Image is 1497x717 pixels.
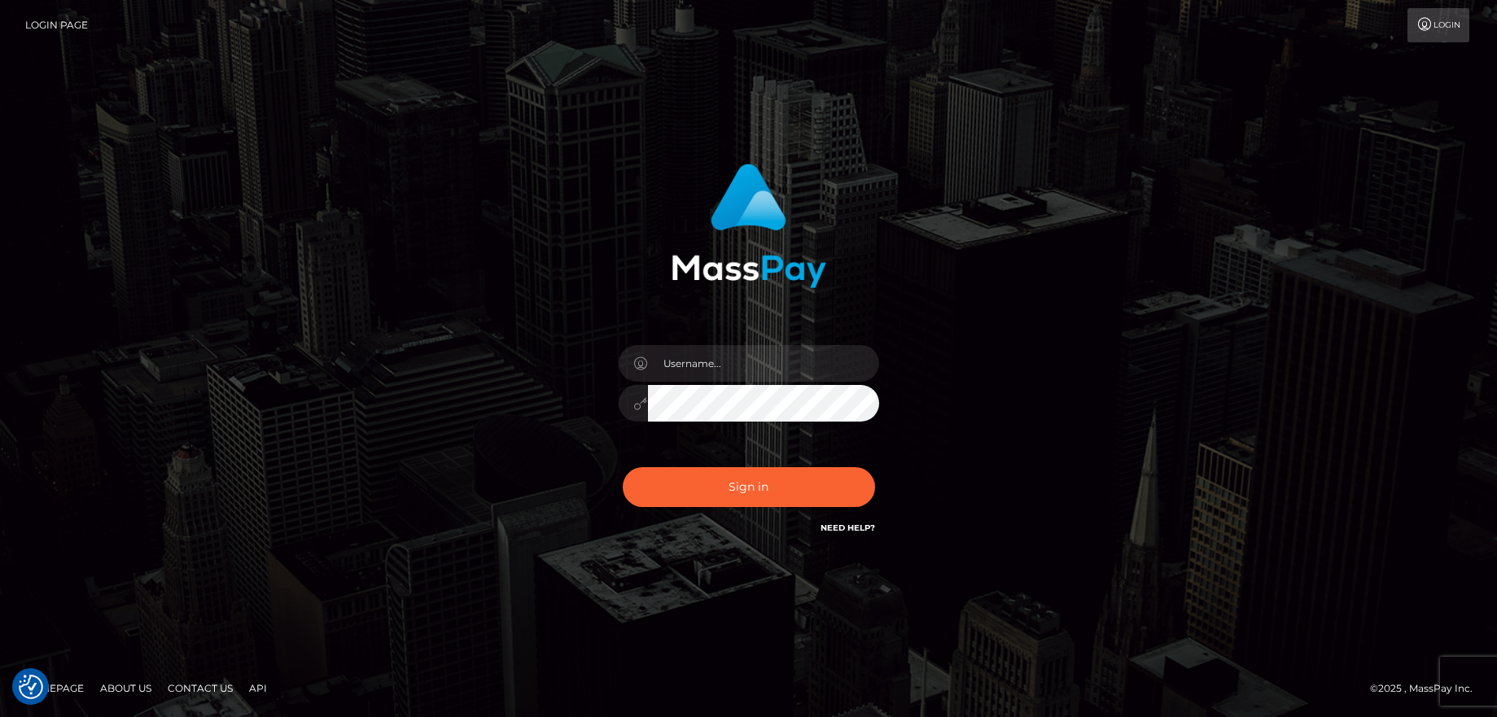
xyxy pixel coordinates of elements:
input: Username... [648,345,879,382]
a: Homepage [18,675,90,701]
img: Revisit consent button [19,675,43,699]
button: Sign in [623,467,875,507]
a: Login [1407,8,1469,42]
button: Consent Preferences [19,675,43,699]
div: © 2025 , MassPay Inc. [1370,680,1485,697]
a: API [243,675,274,701]
a: About Us [94,675,158,701]
a: Login Page [25,8,88,42]
a: Contact Us [161,675,239,701]
a: Need Help? [821,522,875,533]
img: MassPay Login [672,164,826,288]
